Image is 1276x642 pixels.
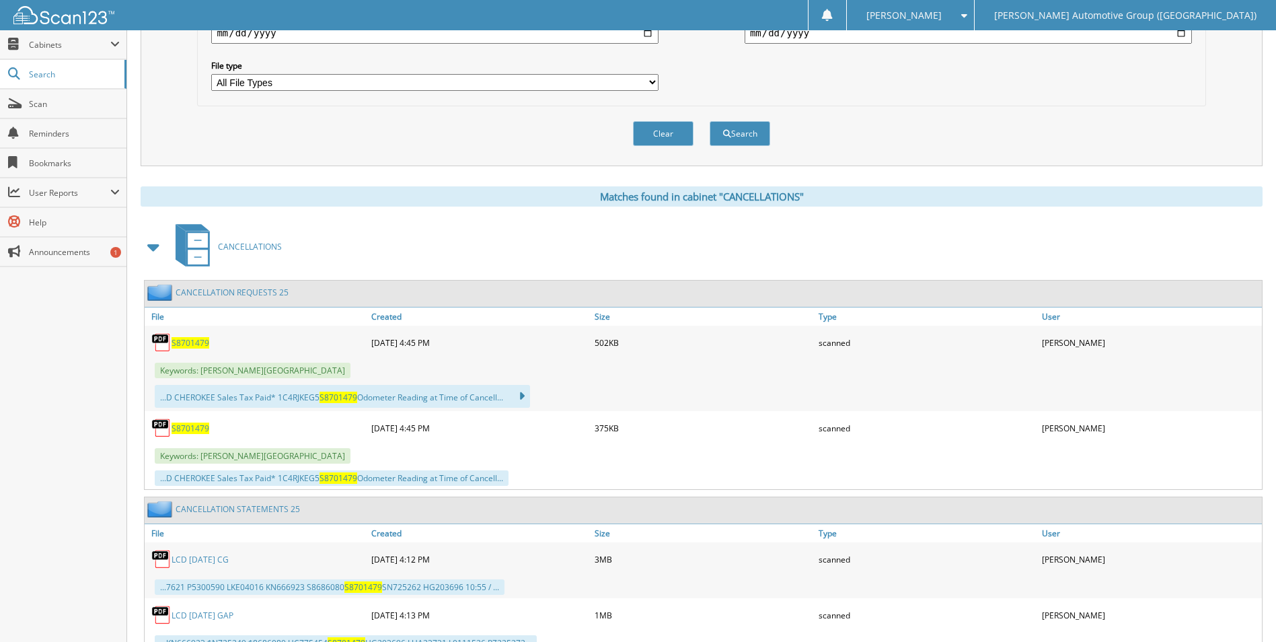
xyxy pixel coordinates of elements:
div: [DATE] 4:13 PM [368,602,591,629]
span: S8701479 [320,472,357,484]
a: User [1039,524,1262,542]
img: PDF.png [151,605,172,625]
span: Bookmarks [29,157,120,169]
img: scan123-logo-white.svg [13,6,114,24]
div: [DATE] 4:45 PM [368,415,591,441]
div: scanned [815,329,1039,356]
span: Search [29,69,118,80]
a: S8701479 [172,423,209,434]
span: Keywords: [PERSON_NAME][GEOGRAPHIC_DATA] [155,448,350,464]
a: File [145,308,368,326]
img: folder2.png [147,501,176,518]
a: Created [368,524,591,542]
span: Help [29,217,120,228]
a: CANCELLATION STATEMENTS 25 [176,503,300,515]
div: 502KB [591,329,815,356]
div: ...D CHEROKEE Sales Tax Paid* 1C4RJKEG5 Odometer Reading at Time of Cancell... [155,470,509,486]
div: Matches found in cabinet "CANCELLATIONS" [141,186,1263,207]
div: [PERSON_NAME] [1039,546,1262,573]
div: 1MB [591,602,815,629]
span: CANCELLATIONS [218,241,282,252]
div: [DATE] 4:12 PM [368,546,591,573]
div: 375KB [591,415,815,441]
a: CANCELLATION REQUESTS 25 [176,287,289,298]
a: LCD [DATE] GAP [172,610,233,621]
span: Keywords: [PERSON_NAME][GEOGRAPHIC_DATA] [155,363,350,378]
div: scanned [815,546,1039,573]
span: S8701479 [320,392,357,403]
a: LCD [DATE] CG [172,554,229,565]
input: end [745,22,1192,44]
label: File type [211,60,659,71]
span: Scan [29,98,120,110]
span: [PERSON_NAME] Automotive Group ([GEOGRAPHIC_DATA]) [994,11,1256,20]
a: Created [368,308,591,326]
a: Size [591,308,815,326]
span: Cabinets [29,39,110,50]
div: [PERSON_NAME] [1039,415,1262,441]
div: scanned [815,415,1039,441]
div: [PERSON_NAME] [1039,602,1262,629]
div: ...7621 P5300590 LKE04016 KN666923 S8686080 SN725262 HG203696 10:55 / ... [155,579,504,595]
img: PDF.png [151,418,172,438]
a: Type [815,308,1039,326]
iframe: Chat Widget [1209,577,1276,642]
a: S8701479 [172,337,209,349]
img: folder2.png [147,284,176,301]
span: Announcements [29,246,120,258]
div: scanned [815,602,1039,629]
div: 1 [110,247,121,258]
button: Clear [633,121,693,146]
span: [PERSON_NAME] [866,11,942,20]
a: CANCELLATIONS [167,220,282,273]
img: PDF.png [151,549,172,569]
span: Reminders [29,128,120,139]
a: Type [815,524,1039,542]
div: [DATE] 4:45 PM [368,329,591,356]
img: PDF.png [151,332,172,353]
div: ...D CHEROKEE Sales Tax Paid* 1C4RJKEG5 Odometer Reading at Time of Cancell... [155,385,530,408]
button: Search [710,121,770,146]
a: Size [591,524,815,542]
span: S8701479 [344,581,382,593]
span: User Reports [29,187,110,199]
input: start [211,22,659,44]
a: User [1039,308,1262,326]
div: 3MB [591,546,815,573]
a: File [145,524,368,542]
div: [PERSON_NAME] [1039,329,1262,356]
